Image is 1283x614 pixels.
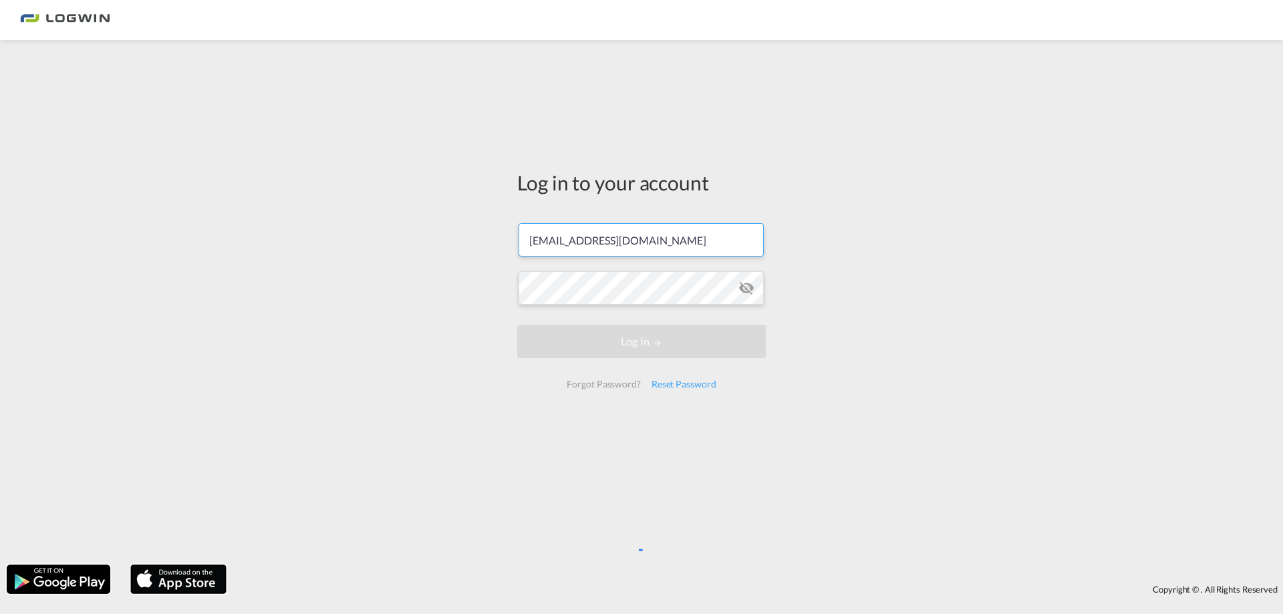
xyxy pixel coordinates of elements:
input: Enter email/phone number [519,223,764,257]
div: Reset Password [646,372,722,396]
img: bc73a0e0d8c111efacd525e4c8ad7d32.png [20,5,110,35]
img: apple.png [129,563,228,595]
img: google.png [5,563,112,595]
md-icon: icon-eye-off [738,280,754,296]
div: Copyright © . All Rights Reserved [233,578,1283,601]
div: Forgot Password? [561,372,646,396]
button: LOGIN [517,325,766,358]
div: Log in to your account [517,168,766,196]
